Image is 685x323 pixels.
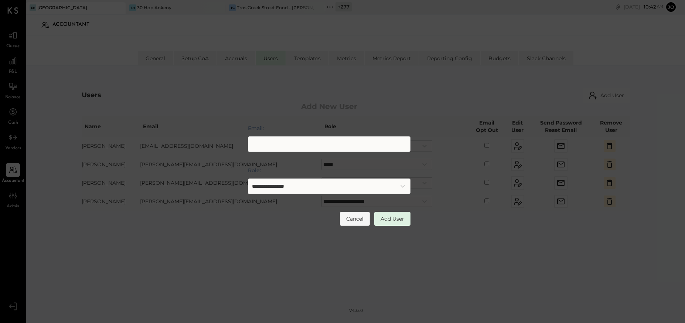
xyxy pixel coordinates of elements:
[248,125,410,132] label: Email:
[340,212,370,226] button: Cancel
[374,212,410,226] button: Add User
[248,167,410,174] label: Role:
[237,86,422,237] div: Add User Modal
[248,97,410,116] h2: Add New User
